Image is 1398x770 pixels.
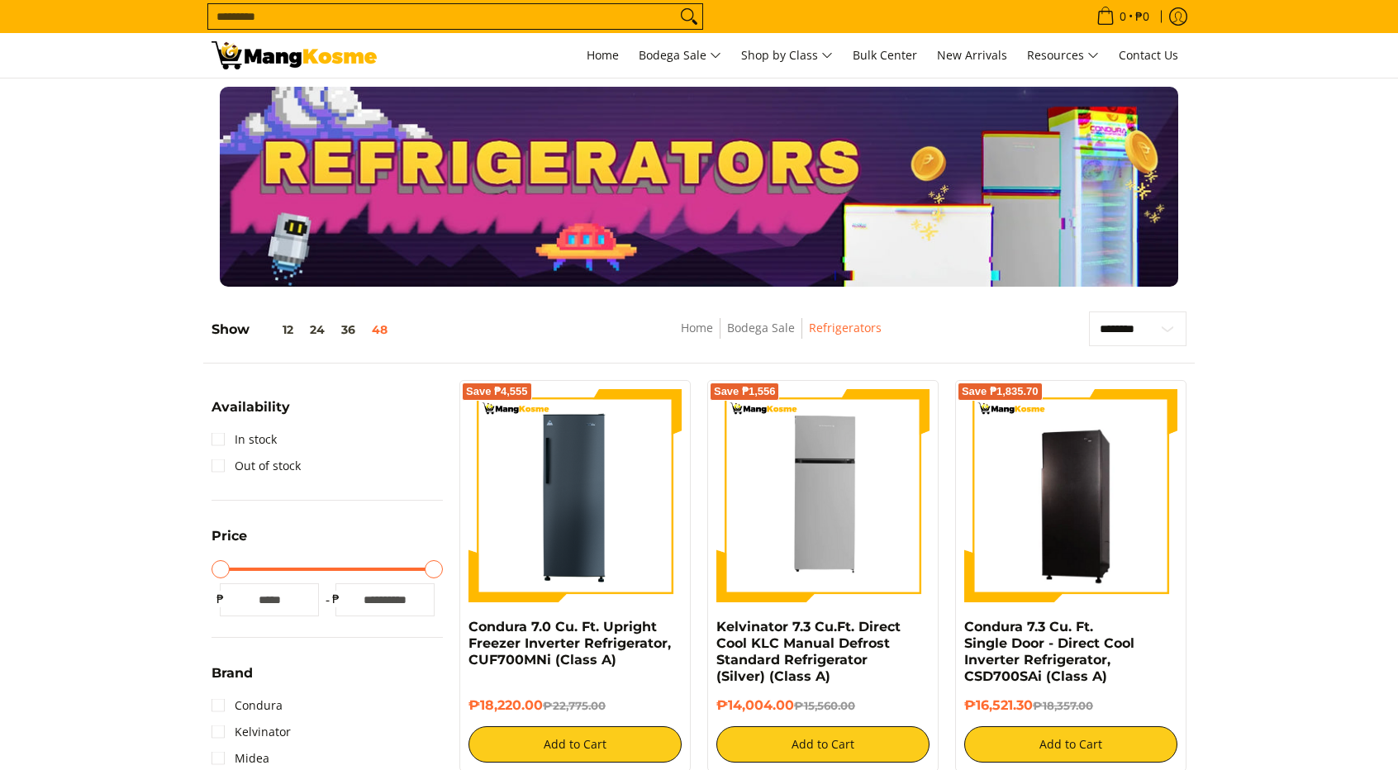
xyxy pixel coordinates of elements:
[212,719,291,745] a: Kelvinator
[560,318,1002,355] nav: Breadcrumbs
[468,726,682,763] button: Add to Cart
[212,692,283,719] a: Condura
[964,697,1177,714] h6: ₱16,521.30
[809,320,882,335] a: Refrigerators
[364,323,396,336] button: 48
[937,47,1007,63] span: New Arrivals
[1119,47,1178,63] span: Contact Us
[212,591,228,607] span: ₱
[212,321,396,338] h5: Show
[844,33,925,78] a: Bulk Center
[964,619,1134,684] a: Condura 7.3 Cu. Ft. Single Door - Direct Cool Inverter Refrigerator, CSD700SAi (Class A)
[1027,45,1099,66] span: Resources
[1117,11,1129,22] span: 0
[964,392,1177,600] img: Condura 7.3 Cu. Ft. Single Door - Direct Cool Inverter Refrigerator, CSD700SAi (Class A)
[393,33,1186,78] nav: Main Menu
[468,619,671,668] a: Condura 7.0 Cu. Ft. Upright Freezer Inverter Refrigerator, CUF700MNi (Class A)
[1133,11,1152,22] span: ₱0
[853,47,917,63] span: Bulk Center
[964,726,1177,763] button: Add to Cart
[1033,699,1093,712] del: ₱18,357.00
[578,33,627,78] a: Home
[727,320,795,335] a: Bodega Sale
[1110,33,1186,78] a: Contact Us
[333,323,364,336] button: 36
[543,699,606,712] del: ₱22,775.00
[327,591,344,607] span: ₱
[468,697,682,714] h6: ₱18,220.00
[212,401,290,426] summary: Open
[250,323,302,336] button: 12
[676,4,702,29] button: Search
[212,530,247,543] span: Price
[1019,33,1107,78] a: Resources
[630,33,730,78] a: Bodega Sale
[716,389,930,602] img: Kelvinator 7.3 Cu.Ft. Direct Cool KLC Manual Defrost Standard Refrigerator (Silver) (Class A)
[212,667,253,680] span: Brand
[929,33,1015,78] a: New Arrivals
[212,41,377,69] img: Bodega Sale Refrigerator l Mang Kosme: Home Appliances Warehouse Sale
[733,33,841,78] a: Shop by Class
[212,453,301,479] a: Out of stock
[716,726,930,763] button: Add to Cart
[639,45,721,66] span: Bodega Sale
[962,387,1039,397] span: Save ₱1,835.70
[716,697,930,714] h6: ₱14,004.00
[587,47,619,63] span: Home
[716,619,901,684] a: Kelvinator 7.3 Cu.Ft. Direct Cool KLC Manual Defrost Standard Refrigerator (Silver) (Class A)
[212,401,290,414] span: Availability
[741,45,833,66] span: Shop by Class
[302,323,333,336] button: 24
[1091,7,1154,26] span: •
[212,530,247,555] summary: Open
[212,667,253,692] summary: Open
[794,699,855,712] del: ₱15,560.00
[681,320,713,335] a: Home
[466,387,528,397] span: Save ₱4,555
[468,389,682,602] img: Condura 7.0 Cu. Ft. Upright Freezer Inverter Refrigerator, CUF700MNi (Class A)
[714,387,776,397] span: Save ₱1,556
[212,426,277,453] a: In stock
